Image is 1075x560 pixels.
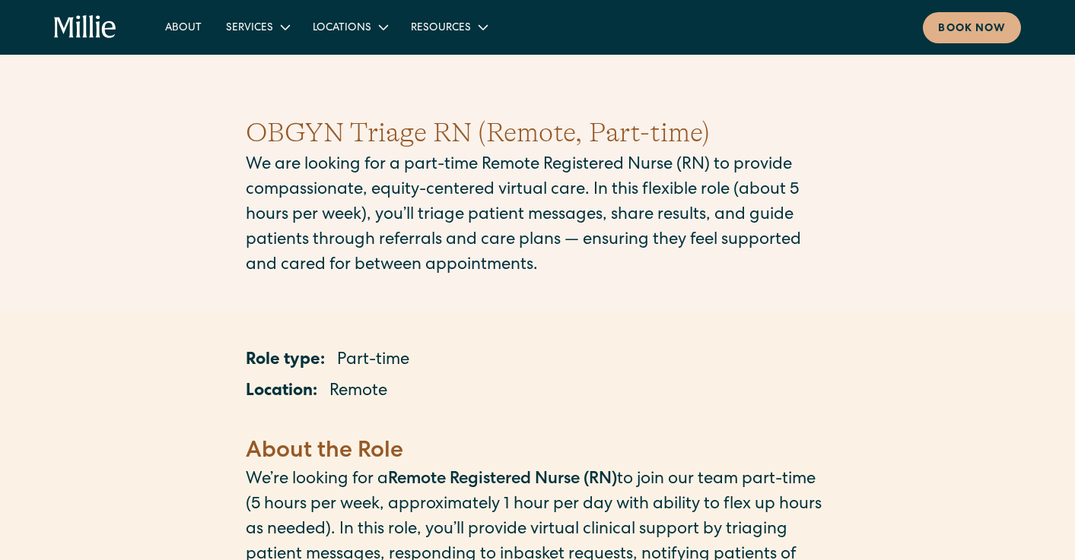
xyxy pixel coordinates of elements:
div: Resources [399,14,498,40]
strong: About the Role [246,441,403,464]
p: Part-time [337,349,409,374]
div: Services [214,14,301,40]
div: Book now [938,21,1006,37]
div: Services [226,21,273,36]
a: Book now [923,12,1021,43]
a: home [54,15,117,40]
p: Remote [329,380,387,405]
p: Location: [246,380,317,405]
div: Locations [301,14,399,40]
div: Resources [411,21,471,36]
p: ‍ [246,411,830,436]
p: We are looking for a part-time Remote Registered Nurse (RN) to provide compassionate, equity-cent... [246,153,830,279]
strong: Remote Registered Nurse (RN) [388,472,617,489]
p: Role type: [246,349,325,374]
h1: OBGYN Triage RN (Remote, Part-time) [246,112,830,153]
a: About [153,14,214,40]
div: Locations [313,21,371,36]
